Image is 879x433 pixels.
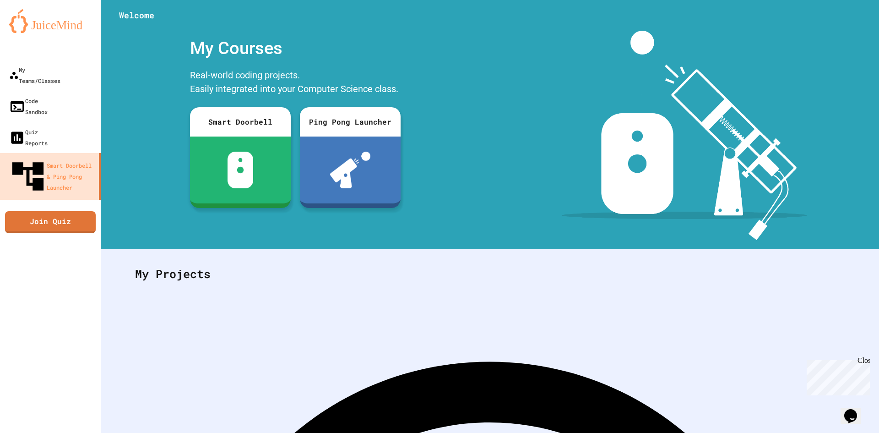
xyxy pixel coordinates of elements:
[228,152,254,188] img: sdb-white.svg
[9,64,60,86] div: My Teams/Classes
[9,126,48,148] div: Quiz Reports
[330,152,371,188] img: ppl-with-ball.png
[185,31,405,66] div: My Courses
[803,356,870,395] iframe: chat widget
[300,107,401,137] div: Ping Pong Launcher
[9,158,95,195] div: Smart Doorbell & Ping Pong Launcher
[190,107,291,137] div: Smart Doorbell
[4,4,63,58] div: Chat with us now!Close
[5,211,96,233] a: Join Quiz
[9,9,92,33] img: logo-orange.svg
[126,256,854,292] div: My Projects
[185,66,405,100] div: Real-world coding projects. Easily integrated into your Computer Science class.
[9,95,48,117] div: Code Sandbox
[562,31,807,240] img: banner-image-my-projects.png
[841,396,870,424] iframe: chat widget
